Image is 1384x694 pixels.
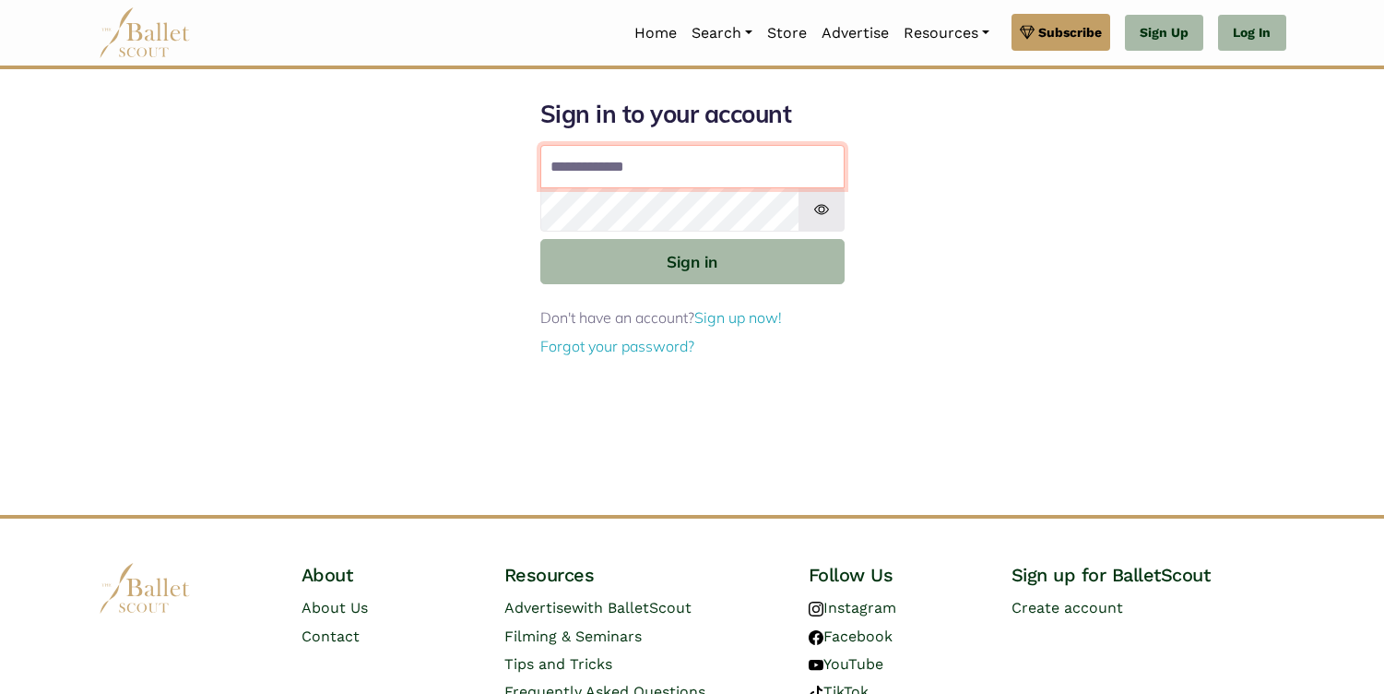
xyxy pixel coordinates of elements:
[809,563,982,587] h4: Follow Us
[1038,22,1102,42] span: Subscribe
[302,563,475,587] h4: About
[540,239,845,284] button: Sign in
[1011,14,1110,51] a: Subscribe
[540,337,694,355] a: Forgot your password?
[572,599,692,616] span: with BalletScout
[302,628,360,645] a: Contact
[504,563,779,587] h4: Resources
[809,655,883,673] a: YouTube
[1011,599,1123,616] a: Create account
[504,655,612,673] a: Tips and Tricks
[694,308,782,327] a: Sign up now!
[814,14,896,53] a: Advertise
[809,599,896,616] a: Instagram
[627,14,684,53] a: Home
[809,602,823,616] img: instagram logo
[760,14,814,53] a: Store
[809,658,823,673] img: youtube logo
[540,306,845,330] p: Don't have an account?
[809,628,893,645] a: Facebook
[1218,15,1285,52] a: Log In
[504,599,692,616] a: Advertisewith BalletScout
[809,630,823,645] img: facebook logo
[1020,22,1035,42] img: gem.svg
[684,14,760,53] a: Search
[99,563,191,614] img: logo
[504,628,642,645] a: Filming & Seminars
[302,599,368,616] a: About Us
[1011,563,1286,587] h4: Sign up for BalletScout
[1125,15,1203,52] a: Sign Up
[896,14,997,53] a: Resources
[540,99,845,130] h1: Sign in to your account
